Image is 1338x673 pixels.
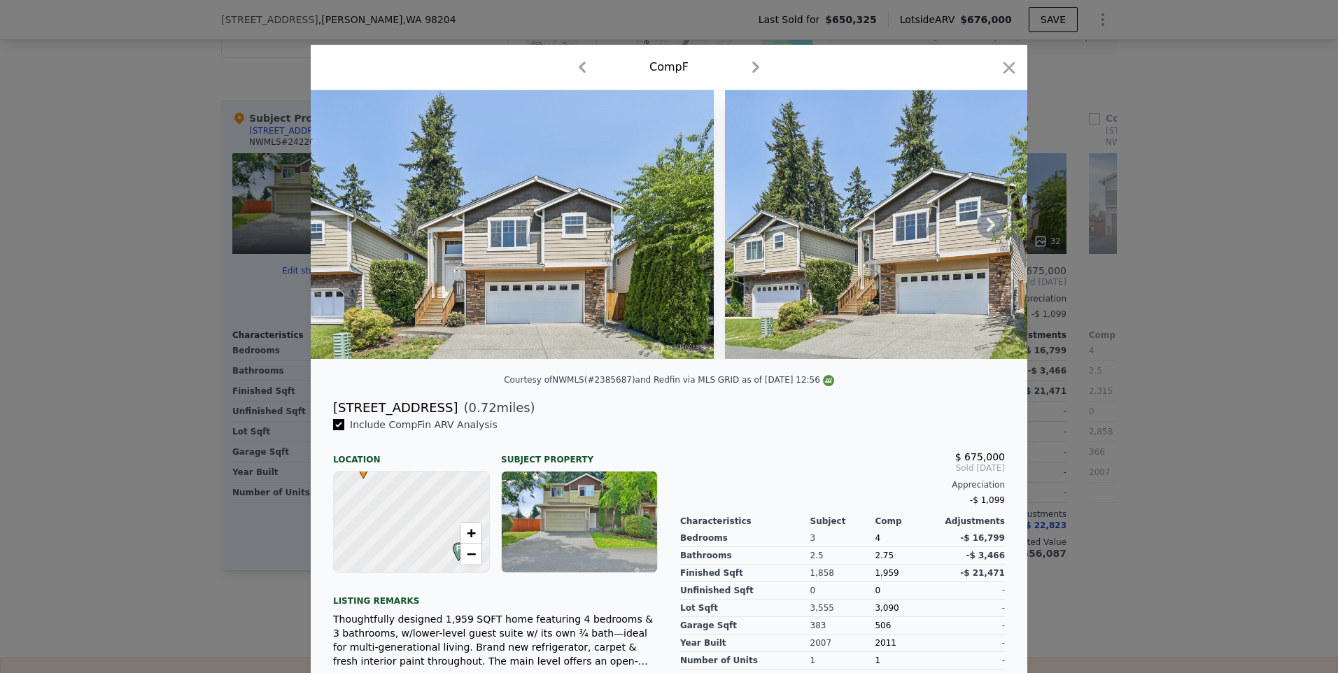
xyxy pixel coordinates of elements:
[810,547,875,565] div: 2.5
[970,495,1005,505] span: -$ 1,099
[680,565,810,582] div: Finished Sqft
[810,635,875,652] div: 2007
[875,635,940,652] div: 2011
[810,582,875,600] div: 0
[725,90,1128,359] img: Property Img
[875,603,899,613] span: 3,090
[940,635,1005,652] div: -
[333,584,658,607] div: Listing remarks
[467,524,476,541] span: +
[458,398,535,418] span: ( miles)
[460,523,481,544] a: Zoom in
[940,617,1005,635] div: -
[449,542,468,555] span: F
[680,530,810,547] div: Bedrooms
[940,600,1005,617] div: -
[680,582,810,600] div: Unfinished Sqft
[467,545,476,562] span: −
[810,617,875,635] div: 383
[940,516,1005,527] div: Adjustments
[333,612,658,668] div: Thoughtfully designed 1,959 SQFT home featuring 4 bedrooms & 3 bathrooms, w/lower-level guest sui...
[875,516,940,527] div: Comp
[940,652,1005,670] div: -
[649,59,689,76] div: Comp F
[680,516,810,527] div: Characteristics
[960,568,1005,578] span: -$ 21,471
[875,533,880,543] span: 4
[680,547,810,565] div: Bathrooms
[940,582,1005,600] div: -
[449,542,458,551] div: F
[504,375,834,385] div: Courtesy of NWMLS (#2385687) and Redfin via MLS GRID as of [DATE] 12:56
[311,90,714,359] img: Property Img
[960,533,1005,543] span: -$ 16,799
[875,586,880,595] span: 0
[680,600,810,617] div: Lot Sqft
[810,652,875,670] div: 1
[875,547,940,565] div: 2.75
[966,551,1005,560] span: -$ 3,466
[875,652,940,670] div: 1
[501,443,658,465] div: Subject Property
[823,375,834,386] img: NWMLS Logo
[810,600,875,617] div: 3,555
[469,400,497,415] span: 0.72
[810,530,875,547] div: 3
[955,451,1005,462] span: $ 675,000
[333,443,490,465] div: Location
[680,652,810,670] div: Number of Units
[680,635,810,652] div: Year Built
[460,544,481,565] a: Zoom out
[680,462,1005,474] span: Sold [DATE]
[680,617,810,635] div: Garage Sqft
[810,516,875,527] div: Subject
[344,419,503,430] span: Include Comp F in ARV Analysis
[680,479,1005,490] div: Appreciation
[810,565,875,582] div: 1,858
[875,621,891,630] span: 506
[875,568,899,578] span: 1,959
[333,398,458,418] div: [STREET_ADDRESS]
